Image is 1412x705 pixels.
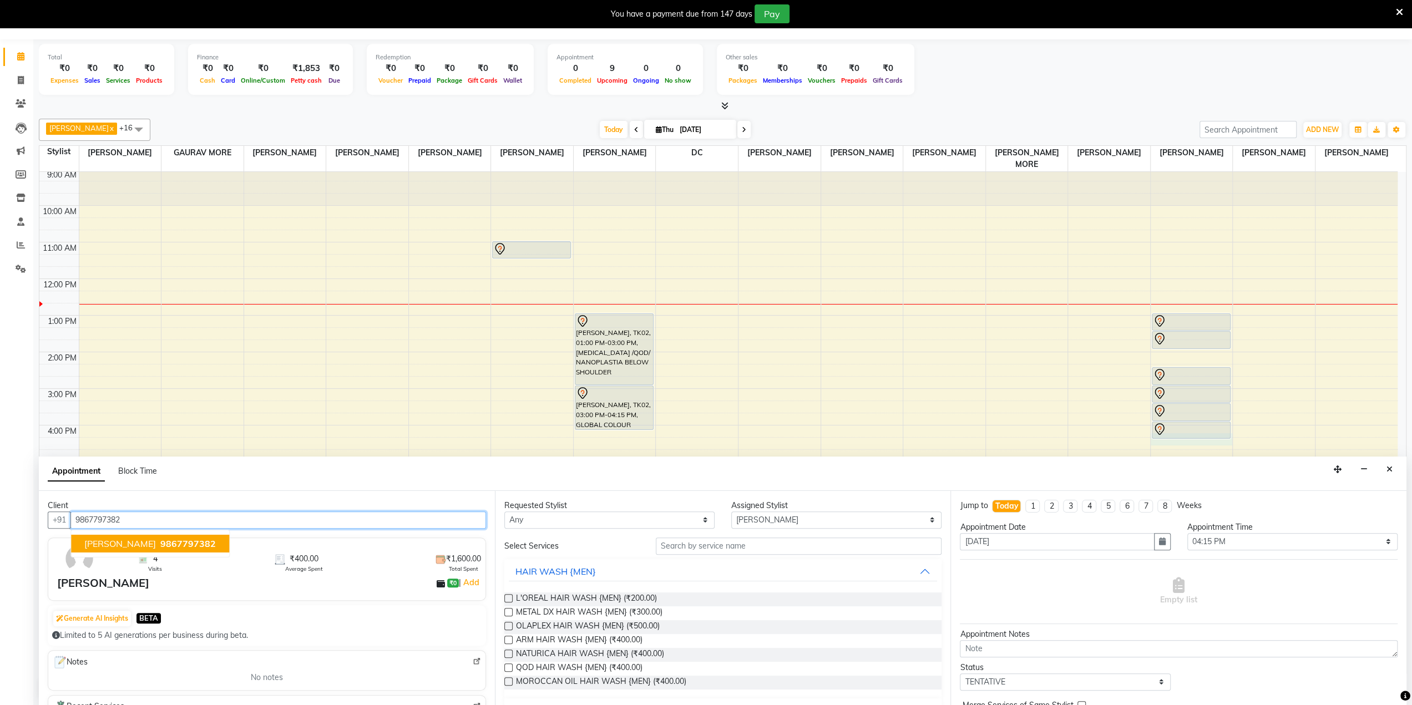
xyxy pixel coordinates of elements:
[1315,146,1398,160] span: [PERSON_NAME]
[103,62,133,75] div: ₹0
[1025,500,1040,513] li: 1
[515,565,596,578] div: HAIR WASH {MEN}
[84,538,156,549] span: [PERSON_NAME]
[136,613,161,623] span: BETA
[251,672,283,683] span: No notes
[244,146,326,160] span: [PERSON_NAME]
[41,206,79,217] div: 10:00 AM
[656,146,738,160] span: DC
[556,77,594,84] span: Completed
[1152,422,1230,438] div: [PERSON_NAME], TK03, 04:00 PM-04:30 PM, [PERSON_NAME] STYLING
[516,662,642,676] span: QOD HAIR WASH {MEN} (₹400.00)
[516,676,686,689] span: MOROCCAN OIL HAIR WASH {MEN} (₹400.00)
[48,62,82,75] div: ₹0
[161,146,244,160] span: GAURAV MORE
[197,53,344,62] div: Finance
[1138,500,1153,513] li: 7
[1187,521,1398,533] div: Appointment Time
[516,648,664,662] span: NATURICA HAIR WASH {MEN} (₹400.00)
[516,620,660,634] span: OLAPLEX HAIR WASH {MEN} (₹500.00)
[290,553,318,565] span: ₹400.00
[1044,500,1059,513] li: 2
[630,77,662,84] span: Ongoing
[79,146,161,160] span: [PERSON_NAME]
[726,77,760,84] span: Packages
[53,611,131,626] button: Generate AI Insights
[133,77,165,84] span: Products
[326,146,408,160] span: [PERSON_NAME]
[406,77,434,84] span: Prepaid
[82,77,103,84] span: Sales
[109,124,114,133] a: x
[326,77,343,84] span: Due
[218,77,238,84] span: Card
[1152,368,1230,384] div: [PERSON_NAME], TK03, 02:30 PM-03:00 PM, MASTER HAIR CUT {MEN}
[870,77,905,84] span: Gift Cards
[496,540,647,552] div: Select Services
[197,77,218,84] span: Cash
[556,62,594,75] div: 0
[903,146,985,160] span: [PERSON_NAME]
[449,565,478,573] span: Total Spent
[70,511,486,529] input: Search by Name/Mobile/Email/Code
[726,62,760,75] div: ₹0
[630,62,662,75] div: 0
[738,146,821,160] span: [PERSON_NAME]
[995,500,1018,512] div: Today
[1068,146,1150,160] span: [PERSON_NAME]
[653,125,676,134] span: Thu
[574,146,656,160] span: [PERSON_NAME]
[160,538,216,549] span: 9867797382
[960,500,988,511] div: Jump to
[376,77,406,84] span: Voucher
[153,553,158,565] span: 4
[805,77,838,84] span: Vouchers
[53,655,88,670] span: Notes
[1306,125,1339,134] span: ADD NEW
[1200,121,1297,138] input: Search Appointment
[491,146,573,160] span: [PERSON_NAME]
[197,62,218,75] div: ₹0
[45,389,79,400] div: 3:00 PM
[465,77,500,84] span: Gift Cards
[960,628,1398,640] div: Appointment Notes
[48,53,165,62] div: Total
[1063,500,1077,513] li: 3
[1152,386,1230,402] div: [PERSON_NAME], TK03, 03:00 PM-03:30 PM, MASTER HAIR CUT {MEN}
[48,511,71,529] button: +91
[119,123,141,132] span: +16
[409,146,491,160] span: [PERSON_NAME]
[493,242,570,258] div: [PERSON_NAME], TK01, 11:00 AM-11:30 AM, GLUTATHIONE CLEAN-UP {SKIN BRIGHTENING}
[594,77,630,84] span: Upcoming
[516,634,642,648] span: ARM HAIR WASH {MEN} (₹400.00)
[575,314,653,384] div: [PERSON_NAME], TK02, 01:00 PM-03:00 PM, [MEDICAL_DATA] /QOD/ NANOPLASTIA BELOW SHOULDER
[986,146,1068,171] span: [PERSON_NAME] MORE
[509,561,938,581] button: HAIR WASH {MEN}
[446,553,481,565] span: ₹1,600.00
[238,62,288,75] div: ₹0
[1152,404,1230,420] div: [PERSON_NAME], TK03, 03:30 PM-04:00 PM, [PERSON_NAME] STYLING
[960,662,1170,673] div: Status
[406,62,434,75] div: ₹0
[662,77,694,84] span: No show
[1120,500,1134,513] li: 6
[821,146,903,160] span: [PERSON_NAME]
[376,53,525,62] div: Redemption
[325,62,344,75] div: ₹0
[575,386,653,429] div: [PERSON_NAME], TK02, 03:00 PM-04:15 PM, GLOBAL COLOUR BELOW SHOULDER
[434,62,465,75] div: ₹0
[760,62,805,75] div: ₹0
[45,316,79,327] div: 1:00 PM
[41,242,79,254] div: 11:00 AM
[39,146,79,158] div: Stylist
[288,77,325,84] span: Petty cash
[656,537,942,555] input: Search by service name
[960,533,1154,550] input: yyyy-mm-dd
[838,62,870,75] div: ₹0
[63,542,95,575] img: avatar
[731,500,942,511] div: Assigned Stylist
[49,124,109,133] span: [PERSON_NAME]
[103,77,133,84] span: Services
[218,62,238,75] div: ₹0
[516,606,662,620] span: METAL DX HAIR WASH {MEN} (₹300.00)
